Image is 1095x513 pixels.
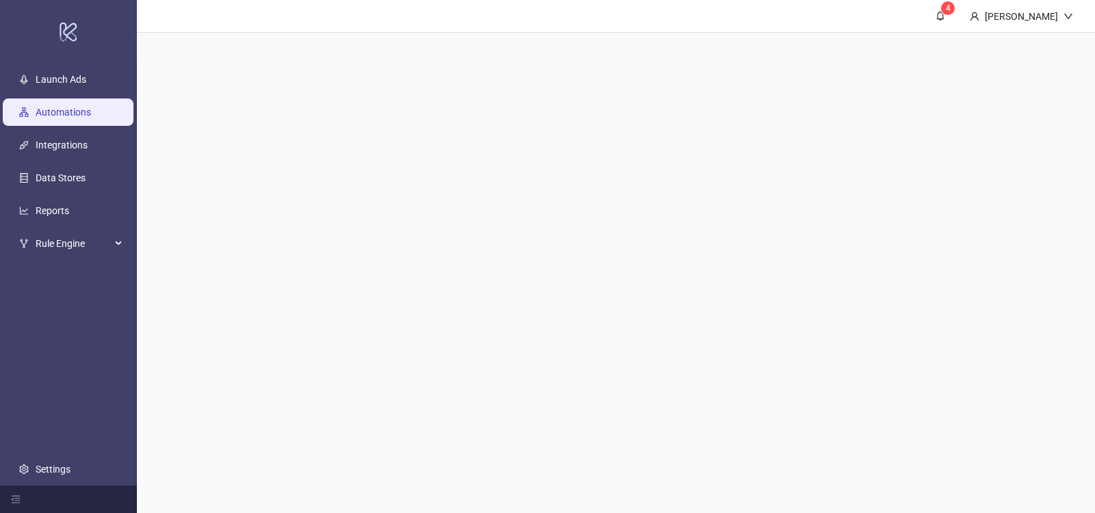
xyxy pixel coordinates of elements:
[946,3,951,13] span: 4
[36,205,69,216] a: Reports
[970,12,979,21] span: user
[36,107,91,118] a: Automations
[11,495,21,504] span: menu-fold
[36,140,88,150] a: Integrations
[36,172,86,183] a: Data Stores
[1064,12,1073,21] span: down
[979,9,1064,24] div: [PERSON_NAME]
[19,239,29,248] span: fork
[36,464,70,475] a: Settings
[36,230,111,257] span: Rule Engine
[936,11,945,21] span: bell
[36,74,86,85] a: Launch Ads
[941,1,955,15] sup: 4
